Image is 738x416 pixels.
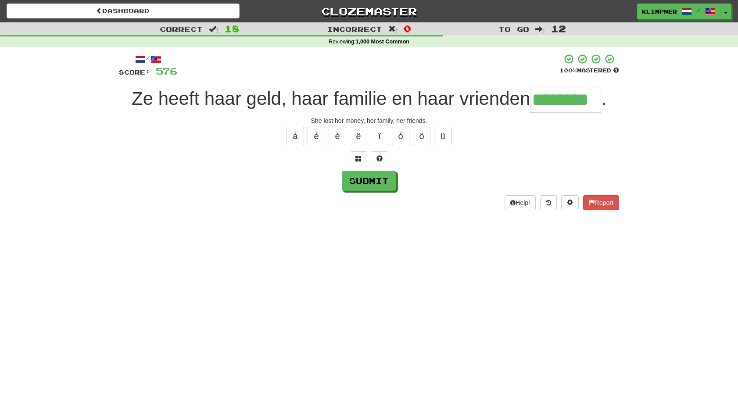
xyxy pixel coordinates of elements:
[371,127,388,145] button: ï
[329,127,346,145] button: è
[350,151,367,166] button: Switch sentence to multiple choice alt+p
[505,195,536,210] button: Help!
[637,4,720,19] a: klimpner /
[209,25,219,33] span: :
[119,116,619,125] div: She lost her money, her family, her friends.
[7,4,240,18] a: Dashboard
[696,7,701,13] span: /
[601,88,606,109] span: .
[404,23,411,34] span: 0
[540,195,557,210] button: Round history (alt+y)
[535,25,545,33] span: :
[498,25,529,33] span: To go
[350,127,367,145] button: ë
[156,65,177,76] span: 576
[642,7,677,15] span: klimpner
[413,127,430,145] button: ö
[287,127,304,145] button: á
[388,25,398,33] span: :
[308,127,325,145] button: é
[371,151,388,166] button: Single letter hint - you only get 1 per sentence and score half the points! alt+h
[583,195,619,210] button: Report
[551,23,566,34] span: 12
[559,67,619,75] div: Mastered
[119,68,150,76] span: Score:
[119,54,177,65] div: /
[253,4,486,19] a: Clozemaster
[356,39,409,45] strong: 1,000 Most Common
[392,127,409,145] button: ó
[225,23,240,34] span: 18
[559,67,577,74] span: 100 %
[342,171,396,191] button: Submit
[327,25,382,33] span: Incorrect
[132,88,530,109] span: Ze heeft haar geld, haar familie en haar vrienden
[434,127,451,145] button: ü
[160,25,203,33] span: Correct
